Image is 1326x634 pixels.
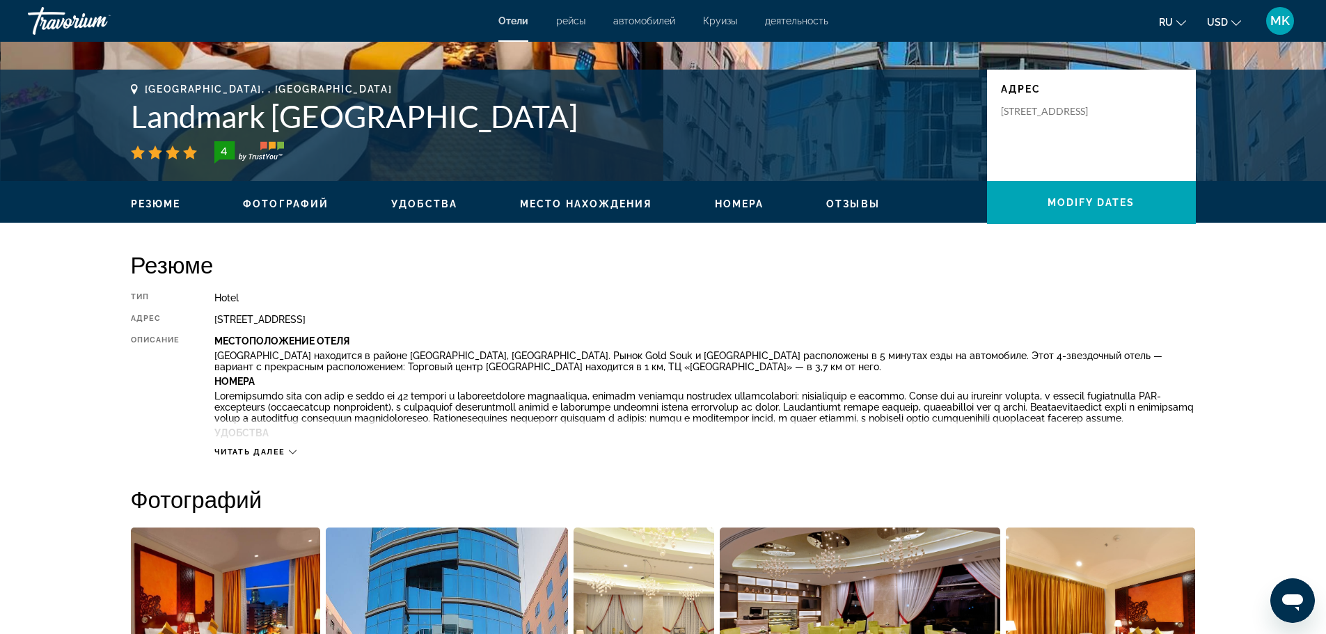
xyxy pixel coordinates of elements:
button: Читать далее [214,447,297,457]
button: Отзывы [826,198,880,210]
div: Описание [131,335,180,440]
button: Удобства [391,198,457,210]
div: 4 [210,143,238,159]
button: Фотографий [243,198,329,210]
a: рейсы [556,15,585,26]
div: Тип [131,292,180,303]
button: Change language [1159,12,1186,32]
span: Modify Dates [1048,197,1135,208]
span: USD [1207,17,1228,28]
p: адрес [1001,84,1182,95]
p: [STREET_ADDRESS] [1001,105,1112,118]
span: [GEOGRAPHIC_DATA], , [GEOGRAPHIC_DATA] [145,84,393,95]
a: деятельность [765,15,828,26]
a: Travorium [28,3,167,39]
div: [STREET_ADDRESS] [214,314,1195,325]
p: Loremipsumdo sita con adip e seddo ei 42 tempori u laboreetdolore magnaaliqua, enimadm veniamqu n... [214,390,1195,424]
button: Modify Dates [987,181,1196,224]
h2: Резюме [131,251,1196,278]
a: Отели [498,15,528,26]
button: Change currency [1207,12,1241,32]
span: ru [1159,17,1173,28]
b: Местоположение Отеля [214,335,349,347]
b: Номера [214,376,255,387]
button: Номера [715,198,764,210]
button: Место нахождения [520,198,652,210]
iframe: Button to launch messaging window [1270,578,1315,623]
h1: Landmark [GEOGRAPHIC_DATA] [131,98,973,134]
button: Резюме [131,198,181,210]
div: Hotel [214,292,1195,303]
button: User Menu [1262,6,1298,35]
span: Читать далее [214,447,285,457]
h2: Фотографий [131,485,1196,513]
img: TrustYou guest rating badge [214,141,284,164]
a: Круизы [703,15,737,26]
div: адрес [131,314,180,325]
p: [GEOGRAPHIC_DATA] находится в районе [GEOGRAPHIC_DATA], [GEOGRAPHIC_DATA]. Рынок Gold Souk и [GEO... [214,350,1195,372]
span: MK [1270,14,1290,28]
a: автомобилей [613,15,675,26]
